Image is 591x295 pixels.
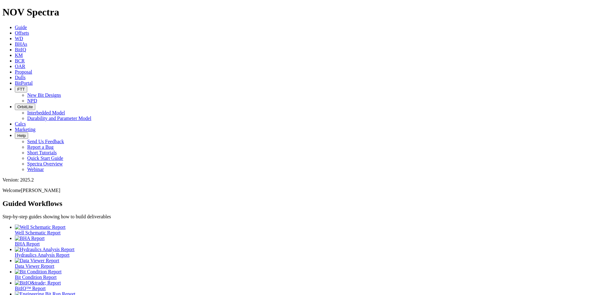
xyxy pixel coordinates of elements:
[15,53,23,58] a: KM
[27,139,64,144] a: Send Us Feedback
[2,214,589,220] p: Step-by-step guides showing how to build deliverables
[27,161,63,166] a: Spectra Overview
[15,41,27,47] a: BHAs
[15,30,29,36] a: Offsets
[17,87,25,92] span: FTT
[15,25,27,30] a: Guide
[15,121,26,126] a: Calcs
[2,6,589,18] h1: NOV Spectra
[27,144,53,150] a: Report a Bug
[15,236,589,246] a: BHA Report BHA Report
[15,132,28,139] button: Help
[15,236,45,241] img: BHA Report
[27,92,61,98] a: New Bit Designs
[15,36,23,41] a: WD
[27,116,91,121] a: Durability and Parameter Model
[15,269,589,280] a: Bit Condition Report Bit Condition Report
[27,98,37,103] a: NPD
[15,75,26,80] a: Dulls
[15,224,589,235] a: Well Schematic Report Well Schematic Report
[27,156,63,161] a: Quick Start Guide
[15,247,74,252] img: Hydraulics Analysis Report
[15,64,25,69] a: OAR
[15,230,61,235] span: Well Schematic Report
[17,105,33,109] span: OrbitLite
[2,177,589,183] div: Version: 2025.2
[15,258,59,263] img: Data Viewer Report
[15,280,61,286] img: BitIQ&trade; Report
[27,167,44,172] a: Webinar
[15,247,589,258] a: Hydraulics Analysis Report Hydraulics Analysis Report
[15,224,66,230] img: Well Schematic Report
[15,263,54,269] span: Data Viewer Report
[2,199,589,208] h2: Guided Workflows
[15,252,70,258] span: Hydraulics Analysis Report
[15,80,33,86] a: BitPortal
[15,280,589,291] a: BitIQ&trade; Report BitIQ™ Report
[15,69,32,75] a: Proposal
[15,86,27,92] button: FTT
[2,188,589,193] p: Welcome
[15,275,57,280] span: Bit Condition Report
[27,150,57,155] a: Short Tutorials
[17,133,26,138] span: Help
[15,241,40,246] span: BHA Report
[15,47,26,52] a: BitIQ
[15,258,589,269] a: Data Viewer Report Data Viewer Report
[15,269,62,275] img: Bit Condition Report
[15,104,35,110] button: OrbitLite
[27,110,65,115] a: Interbedded Model
[15,127,36,132] a: Marketing
[15,58,25,63] a: BCR
[21,188,60,193] span: [PERSON_NAME]
[15,286,46,291] span: BitIQ™ Report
